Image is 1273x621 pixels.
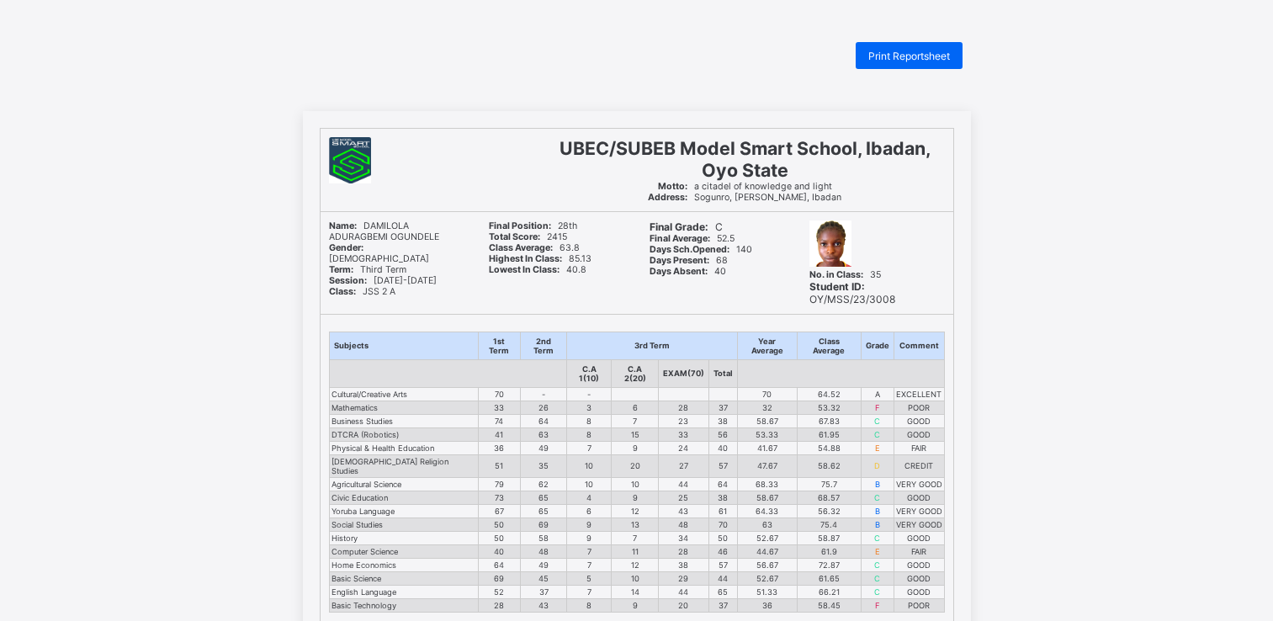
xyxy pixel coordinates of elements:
[329,220,439,242] span: DAMILOLA ADURAGBEMI OGUNDELE
[708,427,737,441] td: 56
[861,585,894,598] td: C
[894,454,944,477] td: CREDIT
[489,231,567,242] span: 2415
[708,585,737,598] td: 65
[861,504,894,517] td: B
[737,504,797,517] td: 64.33
[658,544,708,558] td: 28
[737,441,797,454] td: 41.67
[650,255,709,266] b: Days Present:
[566,332,737,359] th: 3rd Term
[708,441,737,454] td: 40
[798,477,861,491] td: 75.7
[612,441,659,454] td: 9
[329,558,478,571] td: Home Economics
[329,477,478,491] td: Agricultural Science
[737,544,797,558] td: 44.67
[798,491,861,504] td: 68.57
[737,491,797,504] td: 58.67
[868,50,950,62] span: Print Reportsheet
[612,427,659,441] td: 15
[798,571,861,585] td: 61.65
[737,531,797,544] td: 52.67
[894,491,944,504] td: GOOD
[566,504,612,517] td: 6
[708,477,737,491] td: 64
[566,571,612,585] td: 5
[648,192,687,203] b: Address:
[560,137,931,181] span: UBEC/SUBEB Model Smart School, Ibadan, Oyo State
[329,264,353,275] b: Term:
[861,491,894,504] td: C
[650,266,708,277] b: Days Absent:
[478,544,521,558] td: 40
[861,544,894,558] td: E
[521,441,566,454] td: 49
[894,477,944,491] td: VERY GOOD
[612,558,659,571] td: 12
[894,504,944,517] td: VERY GOOD
[650,220,708,233] b: Final Grade:
[329,427,478,441] td: DTCRA (Robotics)
[478,491,521,504] td: 73
[798,441,861,454] td: 54.88
[521,504,566,517] td: 65
[861,477,894,491] td: B
[521,598,566,612] td: 43
[708,454,737,477] td: 57
[708,517,737,531] td: 70
[521,401,566,414] td: 26
[737,571,797,585] td: 52.67
[894,414,944,427] td: GOOD
[658,585,708,598] td: 44
[566,427,612,441] td: 8
[566,387,612,401] td: -
[612,517,659,531] td: 13
[566,441,612,454] td: 7
[478,531,521,544] td: 50
[489,253,562,264] b: Highest In Class:
[478,332,521,359] th: 1st Term
[612,598,659,612] td: 9
[521,558,566,571] td: 49
[861,571,894,585] td: C
[489,253,591,264] span: 85.13
[894,571,944,585] td: GOOD
[737,387,797,401] td: 70
[798,558,861,571] td: 72.87
[809,269,863,280] b: No. in Class:
[478,387,521,401] td: 70
[861,598,894,612] td: F
[737,332,797,359] th: Year Average
[737,477,797,491] td: 68.33
[521,414,566,427] td: 64
[566,598,612,612] td: 8
[478,477,521,491] td: 79
[566,558,612,571] td: 7
[658,531,708,544] td: 34
[478,598,521,612] td: 28
[861,441,894,454] td: E
[648,192,841,203] span: Sogunro, [PERSON_NAME], Ibadan
[894,598,944,612] td: POOR
[650,244,729,255] b: Days Sch.Opened:
[737,401,797,414] td: 32
[521,517,566,531] td: 69
[612,414,659,427] td: 7
[612,477,659,491] td: 10
[861,454,894,477] td: D
[521,387,566,401] td: -
[894,517,944,531] td: VERY GOOD
[329,598,478,612] td: Basic Technology
[489,242,553,253] b: Class Average:
[708,401,737,414] td: 37
[329,275,367,286] b: Session:
[650,233,735,244] span: 52.5
[861,332,894,359] th: Grade
[566,531,612,544] td: 9
[798,401,861,414] td: 53.32
[861,414,894,427] td: C
[809,269,881,280] span: 35
[566,585,612,598] td: 7
[658,517,708,531] td: 48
